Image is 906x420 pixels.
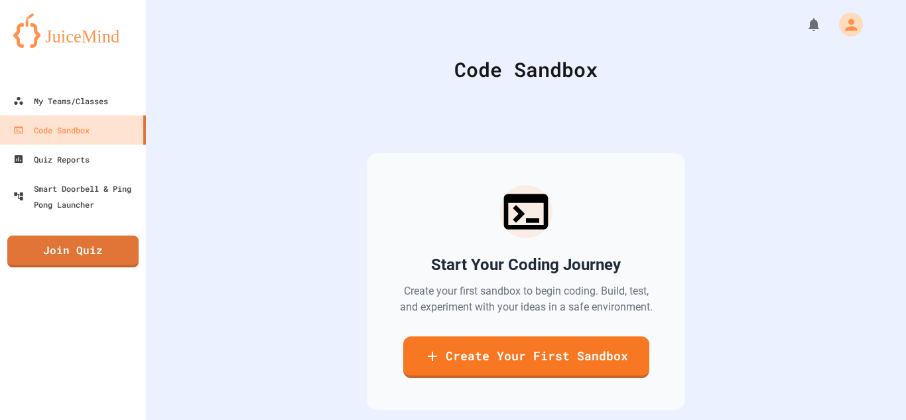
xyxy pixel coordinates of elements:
div: My Notifications [781,13,825,36]
div: Code Sandbox [13,122,90,138]
a: Join Quiz [7,236,139,267]
div: My Teams/Classes [13,93,108,109]
h2: Start Your Coding Journey [431,254,621,275]
div: Code Sandbox [179,54,873,84]
img: logo-orange.svg [13,13,133,48]
div: My Account [825,9,866,40]
p: Create your first sandbox to begin coding. Build, test, and experiment with your ideas in a safe ... [399,283,653,315]
a: Create Your First Sandbox [403,336,649,378]
div: Quiz Reports [13,151,90,167]
div: Smart Doorbell & Ping Pong Launcher [13,180,141,212]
